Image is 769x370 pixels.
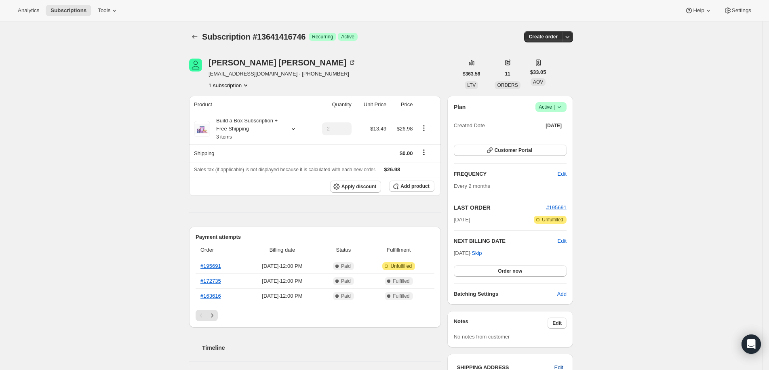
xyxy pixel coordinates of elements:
[330,181,381,193] button: Apply discount
[324,246,363,254] span: Status
[397,126,413,132] span: $26.98
[417,124,430,132] button: Product actions
[389,96,415,114] th: Price
[206,310,218,321] button: Next
[454,170,558,178] h2: FREQUENCY
[680,5,717,16] button: Help
[189,144,311,162] th: Shipping
[400,183,429,189] span: Add product
[454,145,567,156] button: Customer Portal
[312,34,333,40] span: Recurring
[194,167,376,172] span: Sales tax (if applicable) is not displayed because it is calculated with each new order.
[719,5,756,16] button: Settings
[553,168,571,181] button: Edit
[246,262,319,270] span: [DATE] · 12:00 PM
[18,7,39,14] span: Analytics
[558,237,567,245] button: Edit
[546,122,562,129] span: [DATE]
[542,217,563,223] span: Unfulfilled
[189,31,200,42] button: Subscriptions
[467,82,476,88] span: LTV
[495,147,532,153] span: Customer Portal
[209,59,356,67] div: [PERSON_NAME] [PERSON_NAME]
[554,104,555,110] span: |
[557,290,567,298] span: Add
[393,293,409,299] span: Fulfilled
[463,71,480,77] span: $363.56
[546,204,567,210] a: #195691
[368,246,430,254] span: Fulfillment
[246,277,319,285] span: [DATE] · 12:00 PM
[472,249,482,257] span: Skip
[196,241,243,259] th: Order
[530,68,546,76] span: $33.05
[98,7,110,14] span: Tools
[196,233,434,241] h2: Payment attempts
[200,278,221,284] a: #172735
[216,134,232,140] small: 3 items
[202,344,441,352] h2: Timeline
[497,82,518,88] span: ORDERS
[454,250,482,256] span: [DATE] ·
[454,122,485,130] span: Created Date
[533,79,543,85] span: AOV
[13,5,44,16] button: Analytics
[209,81,250,89] button: Product actions
[341,183,377,190] span: Apply discount
[454,334,510,340] span: No notes from customer
[454,183,490,189] span: Every 2 months
[210,117,283,141] div: Build a Box Subscription + Free Shipping
[454,290,557,298] h6: Batching Settings
[454,237,558,245] h2: NEXT BILLING DATE
[200,293,221,299] a: #163616
[341,293,351,299] span: Paid
[311,96,354,114] th: Quantity
[51,7,86,14] span: Subscriptions
[417,148,430,157] button: Shipping actions
[390,263,412,269] span: Unfulfilled
[467,247,487,260] button: Skip
[454,204,546,212] h2: LAST ORDER
[246,292,319,300] span: [DATE] · 12:00 PM
[552,320,562,326] span: Edit
[454,103,466,111] h2: Plan
[742,334,761,354] div: Open Intercom Messenger
[400,150,413,156] span: $0.00
[454,265,567,277] button: Order now
[370,126,386,132] span: $13.49
[389,181,434,192] button: Add product
[384,166,400,172] span: $26.98
[341,278,351,284] span: Paid
[552,288,571,301] button: Add
[524,31,563,42] button: Create order
[209,70,356,78] span: [EMAIL_ADDRESS][DOMAIN_NAME] · [PHONE_NUMBER]
[541,120,567,131] button: [DATE]
[189,96,311,114] th: Product
[505,71,510,77] span: 11
[202,32,305,41] span: Subscription #13641416746
[558,170,567,178] span: Edit
[341,34,354,40] span: Active
[539,103,563,111] span: Active
[341,263,351,269] span: Paid
[46,5,91,16] button: Subscriptions
[189,59,202,71] span: Loren Faye
[732,7,751,14] span: Settings
[548,317,567,329] button: Edit
[454,216,470,224] span: [DATE]
[529,34,558,40] span: Create order
[354,96,389,114] th: Unit Price
[246,246,319,254] span: Billing date
[458,68,485,80] button: $363.56
[546,204,567,212] button: #195691
[196,310,434,321] nav: Pagination
[500,68,515,80] button: 11
[498,268,522,274] span: Order now
[200,263,221,269] a: #195691
[693,7,704,14] span: Help
[393,278,409,284] span: Fulfilled
[454,317,548,329] h3: Notes
[93,5,123,16] button: Tools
